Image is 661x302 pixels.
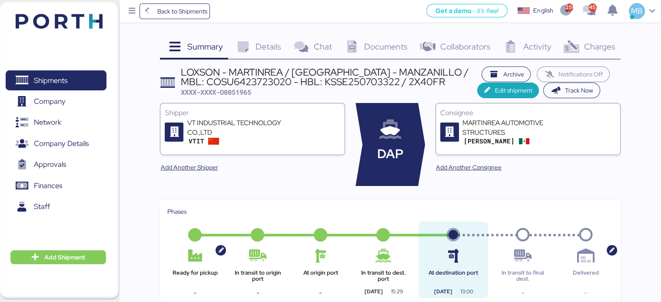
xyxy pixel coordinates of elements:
[256,41,281,52] span: Details
[584,41,615,52] span: Charges
[292,288,348,298] div: -
[6,113,106,133] a: Network
[355,288,392,295] div: [DATE]
[6,134,106,154] a: Company Details
[565,85,593,96] span: Track Now
[425,288,462,295] div: [DATE]
[230,288,286,298] div: -
[383,288,411,295] div: 15:29
[6,155,106,175] a: Approvals
[440,108,616,118] div: Consignee
[313,41,332,52] span: Chat
[558,288,614,298] div: -
[34,137,89,150] span: Company Details
[503,69,524,80] span: Archive
[6,176,106,196] a: Finances
[537,66,610,82] button: Notifications Off
[429,159,508,175] button: Add Another Consignee
[34,116,61,129] span: Network
[140,3,210,19] a: Back to Shipments
[495,270,551,282] div: In transit to final dest.
[425,270,481,282] div: At destination port
[44,252,85,262] span: Add Shipment
[533,6,553,15] div: English
[477,83,539,98] button: Edit shipment
[157,6,207,17] span: Back to Shipments
[181,67,477,87] div: LOXSON - MARTINREA / [GEOGRAPHIC_DATA] - MANZANILLO / MBL: COSU6423723020 - HBL: KSSE250703322 / ...
[482,66,531,82] button: Archive
[440,41,491,52] span: Collaborators
[558,270,614,282] div: Delivered
[6,92,106,112] a: Company
[558,69,603,80] span: Notifications Off
[167,270,223,282] div: Ready for pickup
[364,41,408,52] span: Documents
[6,70,106,90] a: Shipments
[153,159,225,175] button: Add Another Shipper
[10,250,106,264] button: Add Shipment
[160,162,218,173] span: Add Another Shipper
[462,118,567,137] div: MARTINREA AUTOMOTIVE STRUCTURES
[187,118,291,137] div: VT INDUSTRIAL TECHNOLOGY CO.,LTD
[436,162,502,173] span: Add Another Consignee
[292,270,348,282] div: At origin port
[452,288,481,295] div: 13:00
[543,83,600,98] button: Track Now
[523,41,551,52] span: Activity
[34,95,66,108] span: Company
[495,288,551,298] div: -
[631,5,643,17] span: MB
[355,270,411,282] div: In transit to dest. port
[377,145,403,163] span: DAP
[34,74,67,87] span: Shipments
[181,88,251,96] span: XXXX-XXXX-O0051965
[495,85,532,96] span: Edit shipment
[34,158,66,171] span: Approvals
[34,179,62,192] span: Finances
[230,270,286,282] div: In transit to origin port
[6,197,106,217] a: Staff
[165,108,340,118] div: Shipper
[167,207,613,216] div: Phases
[187,41,223,52] span: Summary
[34,200,50,213] span: Staff
[125,4,140,19] button: Menu
[167,288,223,298] div: -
